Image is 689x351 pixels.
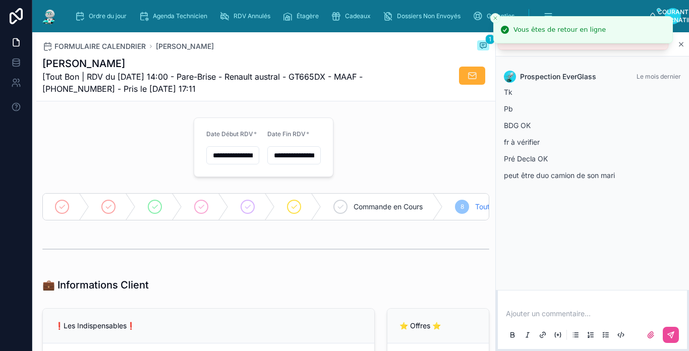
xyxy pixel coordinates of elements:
span: Garanties [487,12,514,20]
a: Garanties [470,7,522,25]
span: Tout Bon | Décla à [GEOGRAPHIC_DATA] [475,202,610,212]
p: Pb [504,103,681,114]
span: Date Fin RDV [267,130,306,138]
h1: [PERSON_NAME] [42,56,414,71]
p: Tk [504,87,681,97]
span: 1 [485,34,495,44]
span: ⭐ Offres ⭐ [399,321,441,330]
span: Dossiers Non Envoyés [397,12,461,20]
a: Cadeaux [328,7,378,25]
div: Vous êtes de retour en ligne [513,25,606,35]
img: Logo de l’application [40,8,59,24]
a: Dossiers Non Envoyés [380,7,468,25]
span: FORMULAIRE CALENDRIER [54,41,146,51]
span: Ordre du jour [89,12,127,20]
span: RDV Annulés [234,12,270,20]
p: fr à vérifier [504,137,681,147]
span: Étagère [297,12,319,20]
div: contenu défilant [67,5,649,27]
span: Le mois dernier [637,73,681,80]
button: 1 [477,40,489,52]
span: Cadeaux [345,12,371,20]
a: Ordre du jour [72,7,134,25]
span: Prospection EverGlass [520,72,596,82]
span: Date Début RDV [206,130,253,138]
a: RDV Annulés [216,7,277,25]
p: Pré Decla OK [504,153,681,164]
span: 8 [461,203,464,211]
span: [Tout Bon | RDV du [DATE] 14:00 - Pare-Brise - Renault austral - GT665DX - MAAF - [PHONE_NUMBER] ... [42,71,414,95]
span: Agenda Technicien [153,12,207,20]
a: [PERSON_NAME] [156,41,214,51]
p: BDG OK [504,120,681,131]
a: FORMULAIRE CALENDRIER [42,41,146,51]
p: peut être duo camion de son mari [504,170,681,181]
span: ❗Les Indispensables❗ [55,321,135,330]
button: Close toast [490,13,500,23]
h1: 💼 Informations Client [42,278,149,292]
a: Étagère [279,7,326,25]
a: Agenda Technicien [136,7,214,25]
span: Commande en Cours [354,202,423,212]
